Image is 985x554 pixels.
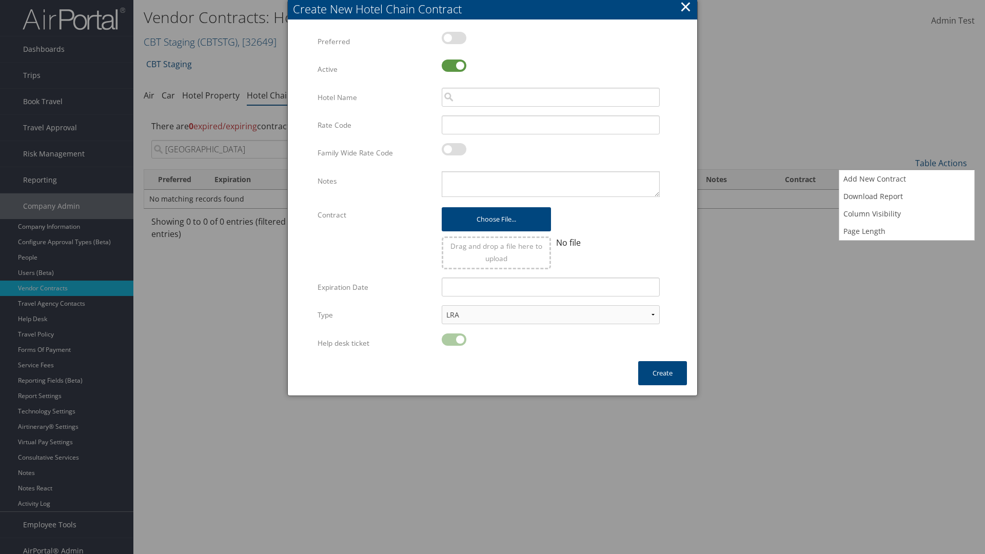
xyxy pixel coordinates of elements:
[839,170,974,188] a: Add New Contract
[318,171,434,191] label: Notes
[318,205,434,225] label: Contract
[318,278,434,297] label: Expiration Date
[556,237,581,248] span: No file
[318,143,434,163] label: Family Wide Rate Code
[318,32,434,51] label: Preferred
[839,223,974,240] a: Page Length
[839,188,974,205] a: Download Report
[293,1,697,17] div: Create New Hotel Chain Contract
[839,205,974,223] a: Column Visibility
[450,241,542,263] span: Drag and drop a file here to upload
[318,305,434,325] label: Type
[638,361,687,385] button: Create
[318,115,434,135] label: Rate Code
[318,333,434,353] label: Help desk ticket
[318,60,434,79] label: Active
[318,88,434,107] label: Hotel Name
